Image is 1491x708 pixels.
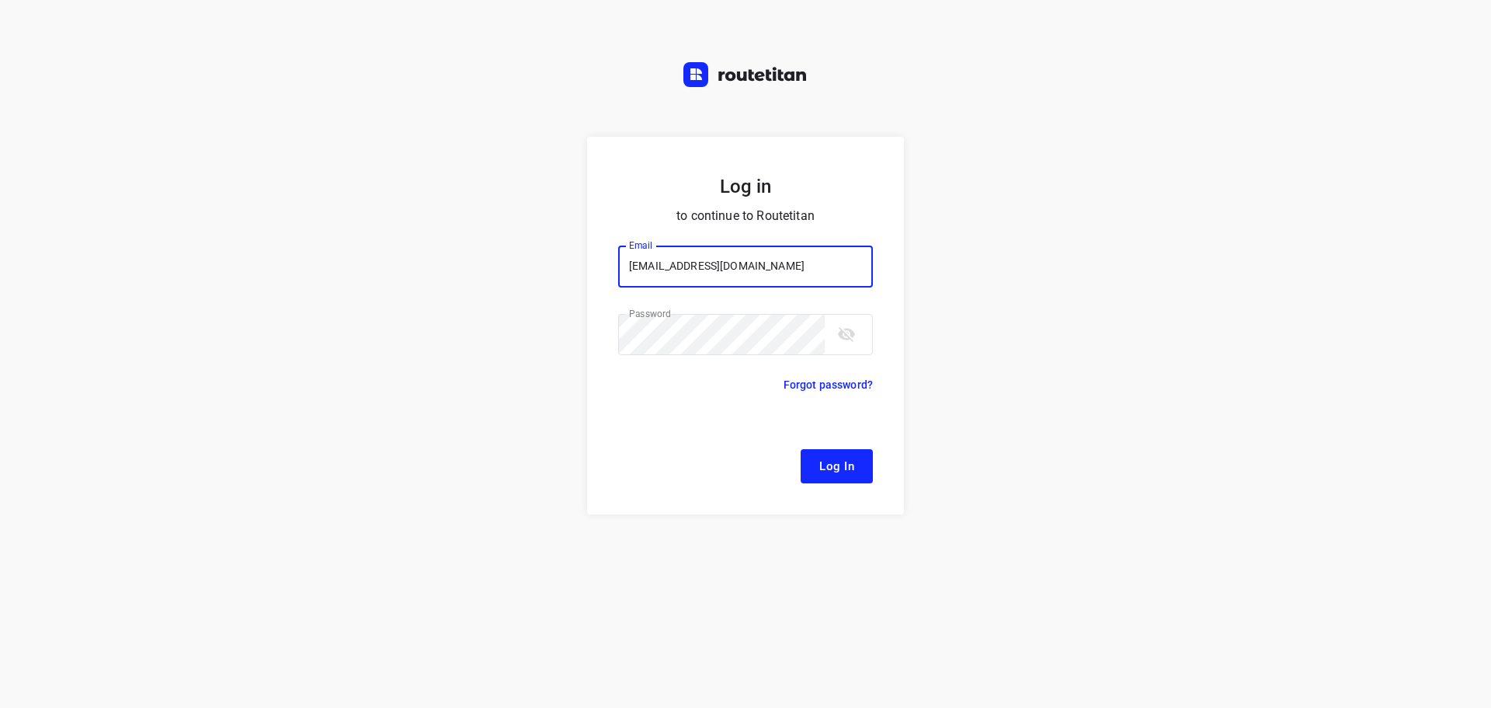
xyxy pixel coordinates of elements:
[801,449,873,483] button: Log In
[819,456,854,476] span: Log In
[831,319,862,350] button: toggle password visibility
[618,174,873,199] h5: Log in
[683,62,808,87] img: Routetitan
[784,375,873,394] p: Forgot password?
[618,205,873,227] p: to continue to Routetitan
